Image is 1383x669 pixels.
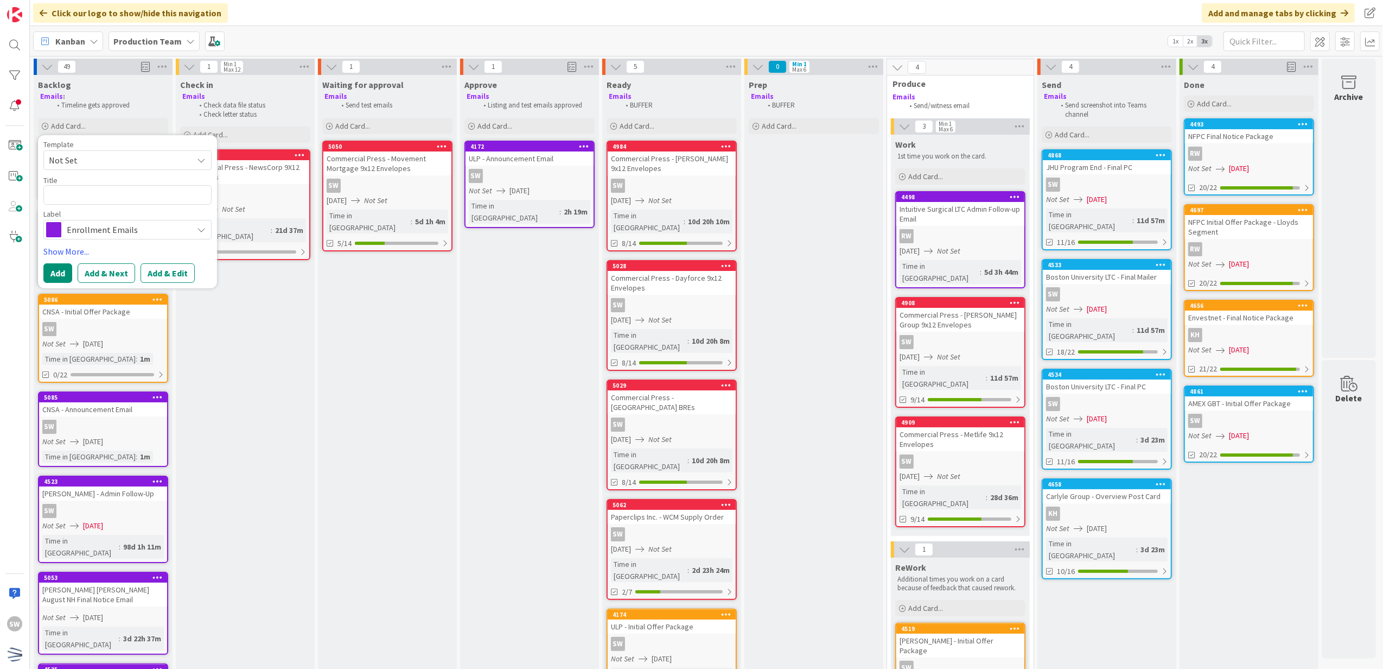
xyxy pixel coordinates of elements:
div: 4908 [901,299,1024,307]
div: 4533 [1048,261,1171,269]
div: 10d 20h 10m [685,216,732,228]
span: Add Card... [620,121,654,131]
div: 4861AMEX GBT - Initial Offer Package [1185,387,1313,411]
div: SW [1185,414,1313,428]
div: Paperclips Inc. - WCM Supply Order [608,510,736,524]
span: : [1132,214,1134,226]
div: 4172 [470,143,594,150]
div: 4498 [896,192,1024,202]
i: Not Set [648,544,672,554]
div: 4868 [1048,152,1171,159]
div: SW [1046,397,1060,411]
div: 4493 [1190,121,1313,128]
span: 8/14 [622,238,636,249]
div: 4985 [181,150,309,160]
div: 5062Paperclips Inc. - WCM Supply Order [608,500,736,524]
div: 4909Commercial Press - Metlife 9x12 Envelopes [896,418,1024,451]
span: 0/22 [53,369,67,381]
div: 1m [137,451,153,463]
span: 9/14 [910,394,925,406]
i: Not Set [469,186,492,195]
i: Not Set [937,246,960,256]
div: Time in [GEOGRAPHIC_DATA] [1046,209,1132,232]
a: 5053[PERSON_NAME] [PERSON_NAME] August NH Final Notice EmailNot Set[DATE]Time in [GEOGRAPHIC_DATA... [38,572,168,655]
span: 21/22 [1199,363,1217,375]
div: 4861 [1190,388,1313,395]
a: 4656Envestnet - Final Notice PackageKHNot Set[DATE]21/22 [1184,300,1314,377]
span: : [136,451,137,463]
div: 4656 [1185,301,1313,311]
a: 4523[PERSON_NAME] - Admin Follow-UpSWNot Set[DATE]Time in [GEOGRAPHIC_DATA]:98d 1h 11m [38,476,168,563]
div: SW [608,179,736,193]
div: Time in [GEOGRAPHIC_DATA] [611,329,687,353]
span: 10/16 [1057,566,1075,577]
i: Not Set [937,352,960,362]
div: SW [327,179,341,193]
div: Carlyle Group - Overview Post Card [1043,489,1171,503]
div: 4861 [1185,387,1313,396]
span: 5/14 [337,238,352,249]
span: 11/16 [1057,237,1075,248]
a: 4498Intuitive Surgical LTC Admin Follow-up EmailRW[DATE]Not SetTime in [GEOGRAPHIC_DATA]:5d 3h 44m [895,191,1025,288]
span: [DATE] [900,351,920,363]
div: 4519 [896,624,1024,634]
div: KH [1188,328,1202,342]
div: Commercial Press - Dayforce 9x12 Envelopes [608,271,736,295]
div: 5028Commercial Press - Dayforce 9x12 Envelopes [608,261,736,295]
a: 4984Commercial Press - [PERSON_NAME] 9x12 EnvelopesSW[DATE]Not SetTime in [GEOGRAPHIC_DATA]:10d 2... [607,141,737,251]
div: 4984 [613,143,736,150]
i: Not Set [42,521,66,531]
div: RW [1185,147,1313,161]
div: NFPC Initial Offer Package - Lloyds Segment [1185,215,1313,239]
span: : [687,564,689,576]
i: Not Set [648,195,672,205]
div: SW [896,335,1024,349]
a: Show More... [43,245,212,258]
a: 4985Commercial Press - NewsCorp 9X12 EnvelopesSW[DATE]Not SetTime in [GEOGRAPHIC_DATA]:21d 37m0/14 [180,149,310,260]
div: Time in [GEOGRAPHIC_DATA] [42,627,119,651]
span: Not Set [49,153,184,167]
a: 4909Commercial Press - Metlife 9x12 EnvelopesSW[DATE]Not SetTime in [GEOGRAPHIC_DATA]:28d 36m9/14 [895,416,1025,527]
div: Commercial Press - [PERSON_NAME] 9x12 Envelopes [608,152,736,175]
div: 5085 [44,394,167,401]
div: Time in [GEOGRAPHIC_DATA] [1046,318,1132,342]
div: 4868 [1043,150,1171,160]
div: 4172 [466,142,594,152]
span: : [1136,544,1138,556]
div: 11d 57m [1134,324,1168,336]
span: : [687,455,689,466]
div: Commercial Press - [GEOGRAPHIC_DATA] BREs [608,390,736,414]
b: Production Team [113,36,182,47]
div: SW [611,418,625,432]
span: [DATE] [652,653,672,665]
div: 5050 [328,143,451,150]
div: 21d 37m [272,224,306,236]
div: 5050 [323,142,451,152]
span: : [1136,434,1138,446]
div: 4908 [896,298,1024,308]
div: 5029 [613,382,736,389]
div: [PERSON_NAME] - Initial Offer Package [896,634,1024,658]
div: SW [39,504,167,518]
span: 20/22 [1199,182,1217,193]
span: [DATE] [1087,523,1107,534]
div: Time in [GEOGRAPHIC_DATA] [900,485,986,509]
div: SW [181,187,309,201]
span: : [119,633,120,645]
span: [DATE] [327,195,347,206]
span: 11/16 [1057,456,1075,468]
div: CNSA - Initial Offer Package [39,305,167,319]
div: 11d 57m [1134,214,1168,226]
div: SW [42,504,56,518]
span: Add Card... [51,121,86,131]
i: Not Set [364,195,387,205]
i: Not Set [42,437,66,446]
div: 2h 19m [561,206,590,218]
i: Not Set [1046,414,1069,424]
div: Commercial Press - NewsCorp 9X12 Envelopes [181,160,309,184]
div: 4498 [901,193,1024,201]
div: SW [900,335,914,349]
div: SW [1043,397,1171,411]
span: Kanban [55,35,85,48]
div: SW [896,455,1024,469]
